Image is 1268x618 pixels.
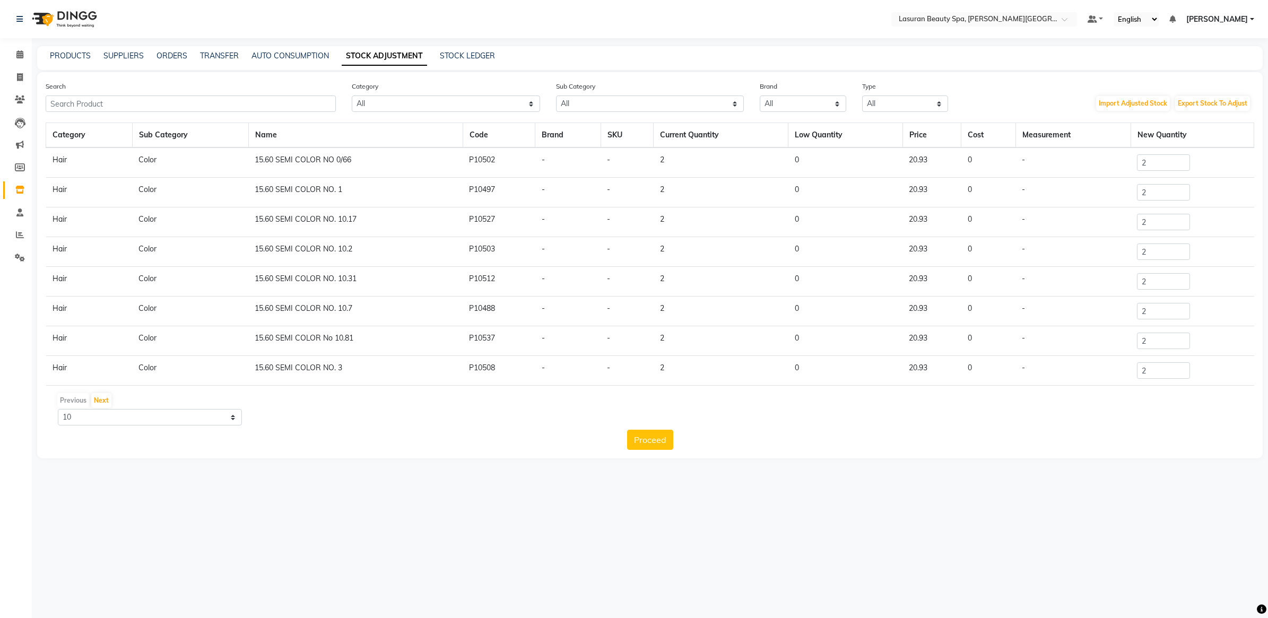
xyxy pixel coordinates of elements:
[654,267,788,297] td: 2
[248,207,463,237] td: 15.60 SEMI COLOR NO. 10.17
[535,237,601,267] td: -
[157,51,187,60] a: ORDERS
[463,178,535,207] td: P10497
[1015,237,1131,267] td: -
[248,178,463,207] td: 15.60 SEMI COLOR NO. 1
[463,356,535,386] td: P10508
[654,123,788,148] th: Current Quantity
[248,356,463,386] td: 15.60 SEMI COLOR NO. 3
[535,297,601,326] td: -
[961,147,1016,178] td: 0
[601,123,653,148] th: SKU
[788,147,902,178] td: 0
[132,356,248,386] td: Color
[352,82,378,91] label: Category
[556,82,595,91] label: Sub Category
[601,178,653,207] td: -
[601,207,653,237] td: -
[46,178,133,207] td: Hair
[463,267,535,297] td: P10512
[50,51,91,60] a: PRODUCTS
[46,207,133,237] td: Hair
[654,207,788,237] td: 2
[46,123,133,148] th: Category
[601,386,653,415] td: -
[961,178,1016,207] td: 0
[902,356,961,386] td: 20.93
[535,207,601,237] td: -
[788,123,902,148] th: Low Quantity
[463,386,535,415] td: P10533
[535,326,601,356] td: -
[463,237,535,267] td: P10503
[535,147,601,178] td: -
[788,178,902,207] td: 0
[46,326,133,356] td: Hair
[862,82,876,91] label: Type
[1015,297,1131,326] td: -
[46,95,336,112] input: Search Product
[627,430,673,450] button: Proceed
[788,386,902,415] td: 0
[961,237,1016,267] td: 0
[654,297,788,326] td: 2
[46,82,66,91] label: Search
[902,207,961,237] td: 20.93
[961,386,1016,415] td: 0
[654,356,788,386] td: 2
[342,47,427,66] a: STOCK ADJUSTMENT
[132,326,248,356] td: Color
[902,237,961,267] td: 20.93
[654,147,788,178] td: 2
[463,123,535,148] th: Code
[961,297,1016,326] td: 0
[535,356,601,386] td: -
[1186,14,1248,25] span: [PERSON_NAME]
[1096,96,1170,111] button: Import Adjusted Stock
[248,386,463,415] td: 15.60 SEMI COLOR NO. 3.1
[1015,123,1131,148] th: Measurement
[1015,267,1131,297] td: -
[463,297,535,326] td: P10488
[902,178,961,207] td: 20.93
[1015,178,1131,207] td: -
[248,123,463,148] th: Name
[902,267,961,297] td: 20.93
[654,178,788,207] td: 2
[788,356,902,386] td: 0
[1015,386,1131,415] td: -
[601,326,653,356] td: -
[46,147,133,178] td: Hair
[132,297,248,326] td: Color
[535,386,601,415] td: -
[91,393,111,408] button: Next
[1015,147,1131,178] td: -
[535,178,601,207] td: -
[601,356,653,386] td: -
[46,386,133,415] td: Hair
[248,326,463,356] td: 15.60 SEMI COLOR No 10.81
[27,4,100,34] img: logo
[132,386,248,415] td: Color
[132,147,248,178] td: Color
[654,386,788,415] td: 2
[961,123,1016,148] th: Cost
[46,356,133,386] td: Hair
[601,267,653,297] td: -
[601,237,653,267] td: -
[961,356,1016,386] td: 0
[463,326,535,356] td: P10537
[132,267,248,297] td: Color
[132,207,248,237] td: Color
[1015,326,1131,356] td: -
[535,123,601,148] th: Brand
[200,51,239,60] a: TRANSFER
[1175,96,1250,111] button: Export Stock To Adjust
[440,51,495,60] a: STOCK LEDGER
[788,267,902,297] td: 0
[132,237,248,267] td: Color
[788,207,902,237] td: 0
[248,267,463,297] td: 15.60 SEMI COLOR NO. 10.31
[103,51,144,60] a: SUPPLIERS
[1015,207,1131,237] td: -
